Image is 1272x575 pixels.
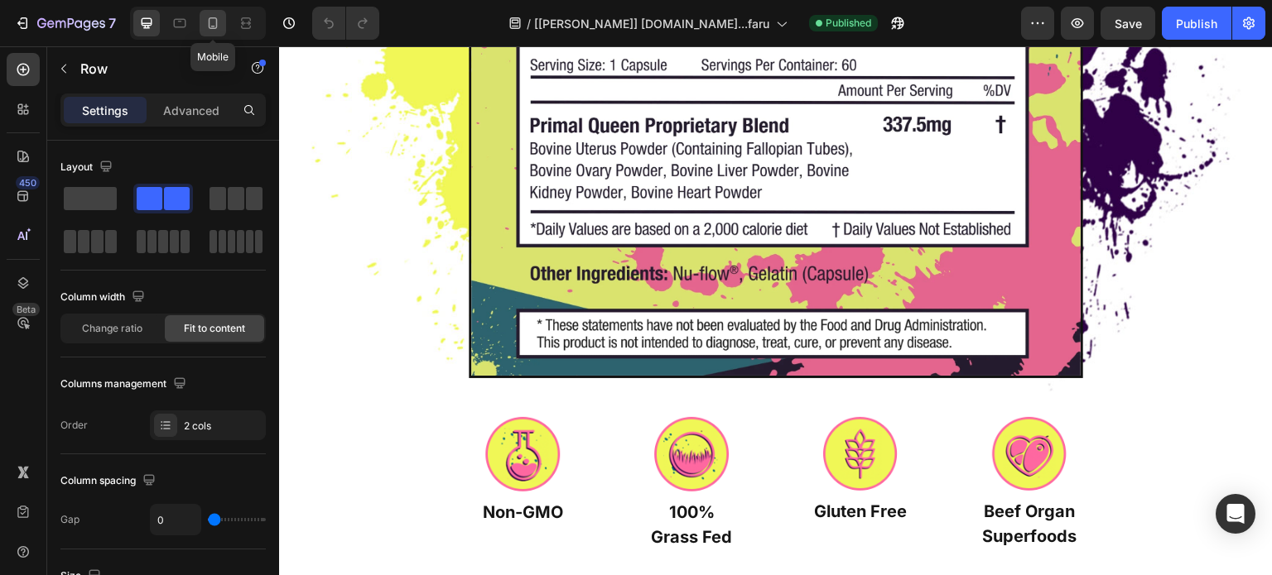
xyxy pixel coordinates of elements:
[375,371,450,445] img: gempages_511364164535452839-b7f22668-453d-4205-8d42-68d90a6e5e1c.png
[1101,7,1155,40] button: Save
[713,371,788,444] img: gempages_511364164535452839-fcc43974-5280-4ab9-b38e-d06fa3056a42.png
[60,418,88,433] div: Order
[12,303,40,316] div: Beta
[527,15,531,32] span: /
[184,419,262,434] div: 2 cols
[82,321,142,336] span: Change ratio
[279,46,1272,575] iframe: Design area
[703,480,797,500] strong: Superfoods
[82,102,128,119] p: Settings
[204,456,284,476] strong: Non-GMO
[705,455,796,475] strong: Beef Organ
[184,321,245,336] span: Fit to content
[60,512,79,527] div: Gap
[163,102,219,119] p: Advanced
[16,176,40,189] div: 450
[390,456,436,476] strong: 100%
[534,15,769,32] span: [[PERSON_NAME]] [DOMAIN_NAME]...faru
[1216,494,1255,534] div: Open Intercom Messenger
[60,373,190,395] div: Columns management
[372,481,453,501] strong: Grass Fed
[1115,17,1142,31] span: Save
[312,7,379,40] div: Undo/Redo
[544,371,619,444] img: gempages_511364164535452839-7dc77252-4783-4034-8885-13fd53768c46.png
[80,59,221,79] p: Row
[1162,7,1231,40] button: Publish
[206,371,281,445] img: gempages_511364164535452839-1dcdded6-6404-45fe-8e52-b3cf64402452.png
[7,7,123,40] button: 7
[1176,15,1217,32] div: Publish
[151,505,200,534] input: Auto
[60,470,159,492] div: Column spacing
[60,286,148,309] div: Column width
[60,156,116,179] div: Layout
[108,13,116,33] p: 7
[826,16,871,31] span: Published
[535,455,628,475] strong: Gluten Free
